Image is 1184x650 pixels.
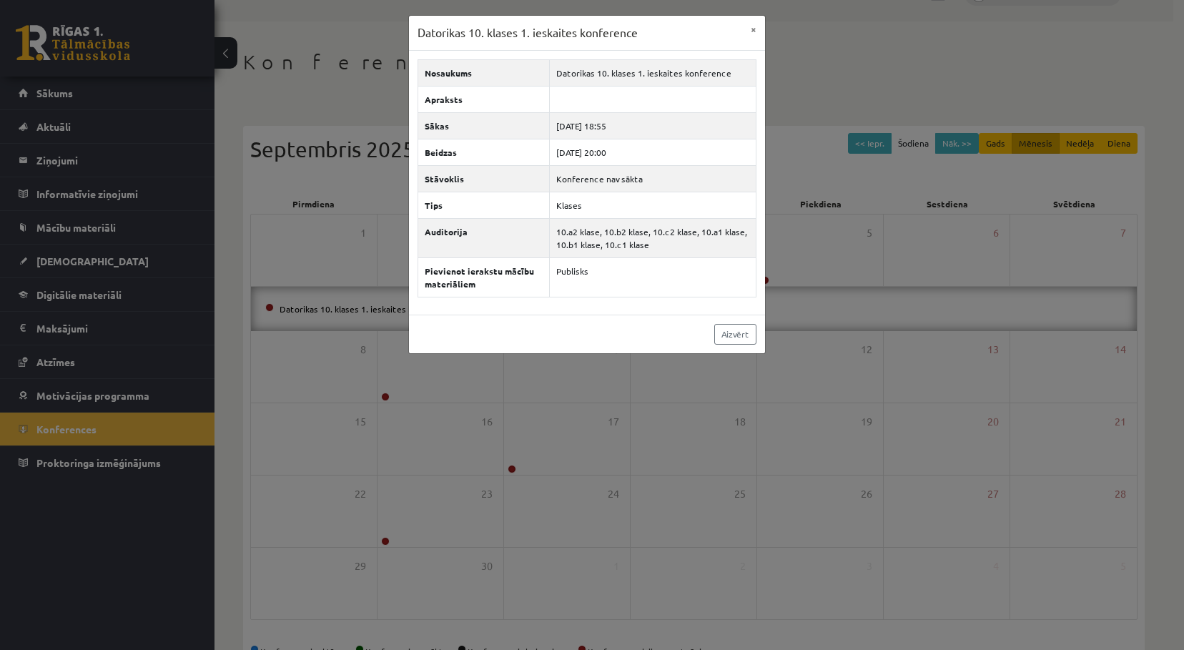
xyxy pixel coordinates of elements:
[418,59,550,86] th: Nosaukums
[418,139,550,165] th: Beidzas
[550,165,756,192] td: Konference nav sākta
[418,192,550,218] th: Tips
[550,257,756,297] td: Publisks
[550,112,756,139] td: [DATE] 18:55
[742,16,765,43] button: ×
[550,192,756,218] td: Klases
[550,59,756,86] td: Datorikas 10. klases 1. ieskaites konference
[418,218,550,257] th: Auditorija
[418,112,550,139] th: Sākas
[550,139,756,165] td: [DATE] 20:00
[714,324,756,345] a: Aizvērt
[418,165,550,192] th: Stāvoklis
[418,24,638,41] h3: Datorikas 10. klases 1. ieskaites konference
[418,86,550,112] th: Apraksts
[418,257,550,297] th: Pievienot ierakstu mācību materiāliem
[550,218,756,257] td: 10.a2 klase, 10.b2 klase, 10.c2 klase, 10.a1 klase, 10.b1 klase, 10.c1 klase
